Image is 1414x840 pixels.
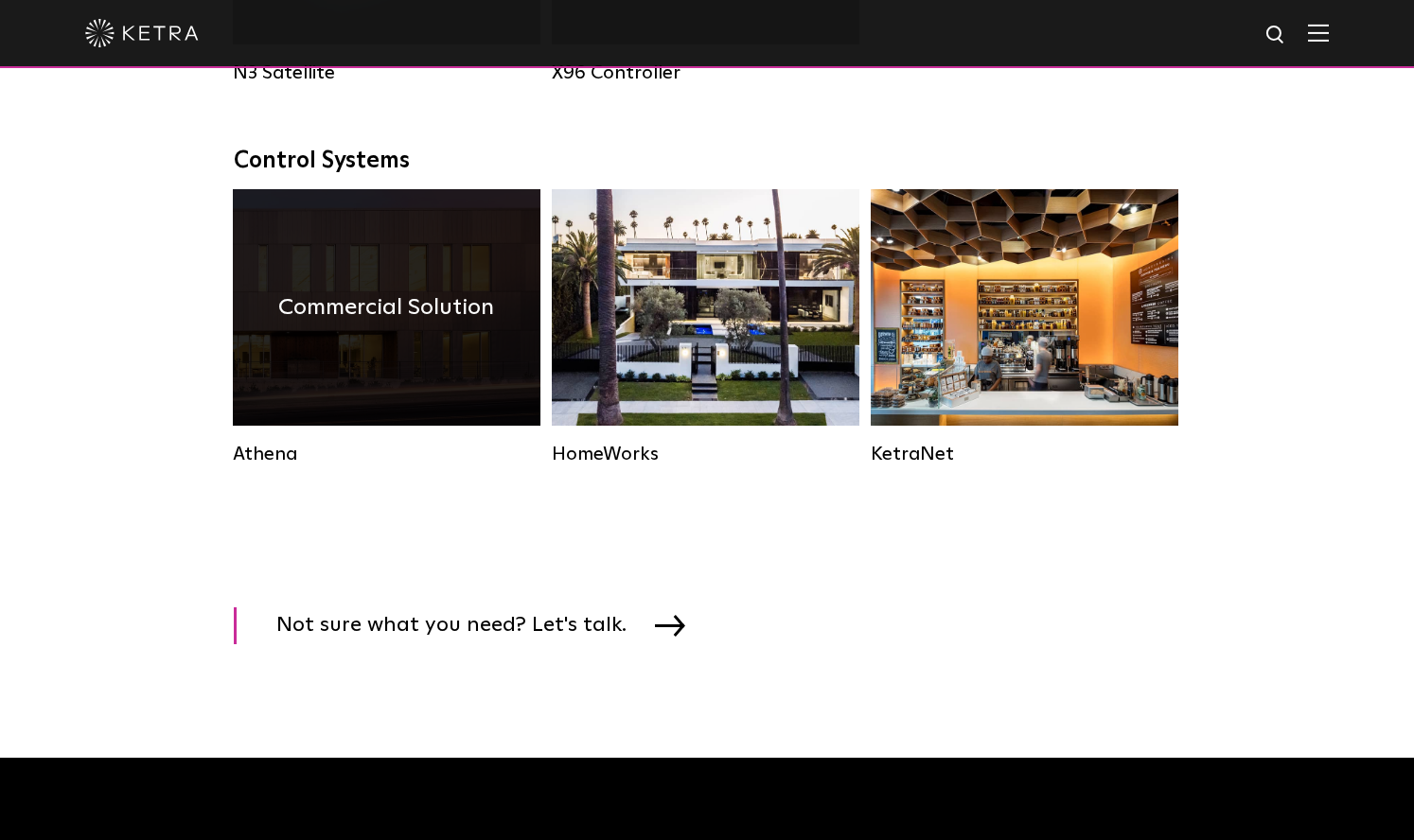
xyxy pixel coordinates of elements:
[871,189,1178,465] a: KetraNet Legacy System
[234,148,1180,175] div: Control Systems
[278,289,494,325] h4: Commercial Solution
[655,615,685,636] img: arrow
[233,443,540,465] div: Athena
[552,443,859,465] div: HomeWorks
[1308,24,1329,42] img: Hamburger%20Nav.svg
[233,61,540,84] div: N3 Satellite
[85,19,199,47] img: ketra-logo-2019-white
[234,607,709,644] a: Not sure what you need? Let's talk.
[1264,24,1288,47] img: search icon
[276,607,655,644] span: Not sure what you need? Let's talk.
[871,443,1178,465] div: KetraNet
[552,61,859,84] div: X96 Controller
[552,189,859,465] a: HomeWorks Residential Solution
[233,189,540,465] a: Athena Commercial Solution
